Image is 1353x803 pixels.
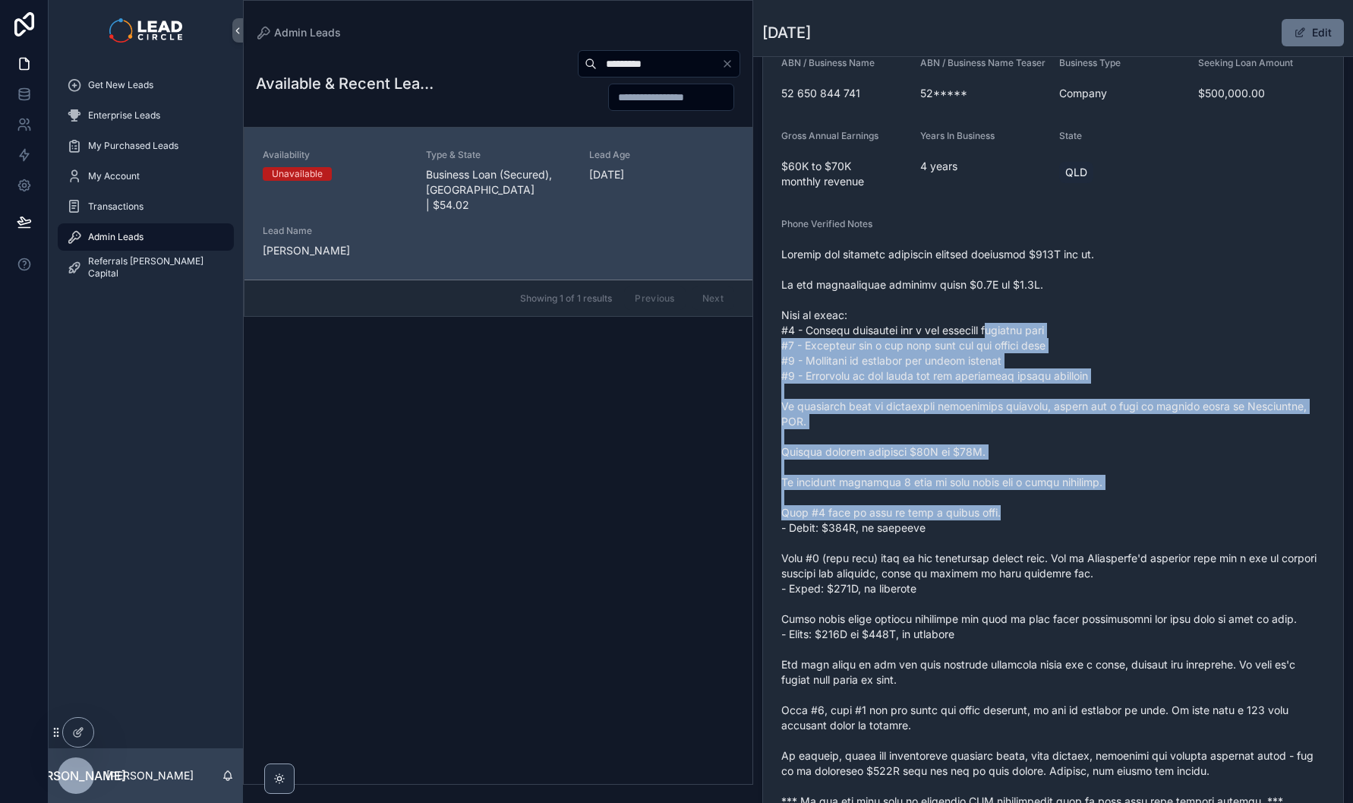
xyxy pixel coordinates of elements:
[426,149,571,161] span: Type & State
[762,22,811,43] h1: [DATE]
[263,225,408,237] span: Lead Name
[88,140,178,152] span: My Purchased Leads
[1198,86,1325,101] span: $500,000.00
[272,167,323,181] div: Unavailable
[1059,86,1186,101] span: Company
[1059,130,1082,141] span: State
[920,159,1047,174] span: 4 years
[920,130,995,141] span: Years In Business
[244,128,752,280] a: AvailabilityUnavailableType & StateBusiness Loan (Secured), [GEOGRAPHIC_DATA] | $54.02Lead Age[DA...
[781,159,908,189] span: $60K to $70K monthly revenue
[58,163,234,190] a: My Account
[263,149,408,161] span: Availability
[1282,19,1344,46] button: Edit
[88,255,219,280] span: Referrals [PERSON_NAME] Capital
[920,57,1045,68] span: ABN / Business Name Teaser
[58,254,234,281] a: Referrals [PERSON_NAME] Capital
[88,109,160,122] span: Enterprise Leads
[58,102,234,129] a: Enterprise Leads
[781,86,908,101] span: 52 650 844 741
[1198,57,1293,68] span: Seeking Loan Amount
[88,201,143,213] span: Transactions
[58,193,234,220] a: Transactions
[109,18,181,43] img: App logo
[58,71,234,99] a: Get New Leads
[1059,57,1121,68] span: Business Type
[58,132,234,160] a: My Purchased Leads
[256,25,341,40] a: Admin Leads
[589,149,734,161] span: Lead Age
[520,292,612,305] span: Showing 1 of 1 results
[263,243,408,258] span: [PERSON_NAME]
[589,167,734,182] span: [DATE]
[781,57,875,68] span: ABN / Business Name
[88,231,143,243] span: Admin Leads
[26,767,126,785] span: [PERSON_NAME]
[58,223,234,251] a: Admin Leads
[426,167,571,213] span: Business Loan (Secured), [GEOGRAPHIC_DATA] | $54.02
[88,79,153,91] span: Get New Leads
[49,61,243,301] div: scrollable content
[274,25,341,40] span: Admin Leads
[721,58,740,70] button: Clear
[88,170,140,182] span: My Account
[1065,165,1087,180] span: QLD
[781,130,878,141] span: Gross Annual Earnings
[781,218,872,229] span: Phone Verified Notes
[256,73,434,94] h1: Available & Recent Leads
[106,768,194,783] p: [PERSON_NAME]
